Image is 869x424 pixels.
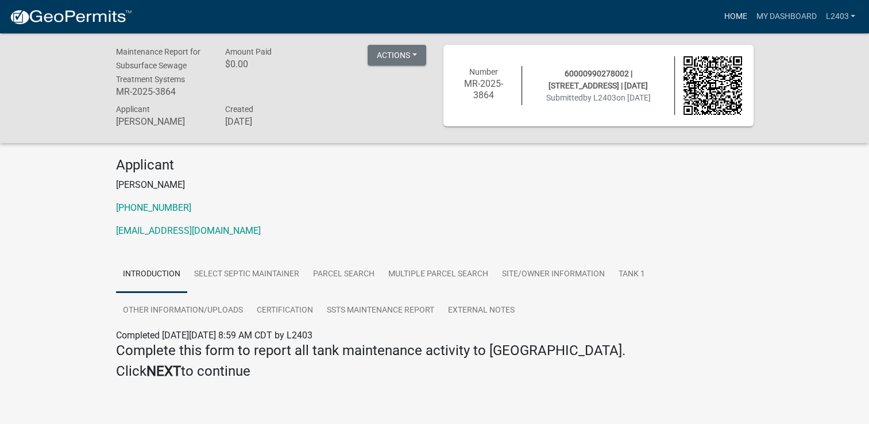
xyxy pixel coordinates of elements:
a: Multiple Parcel Search [381,256,495,293]
span: 60000990278002 | [STREET_ADDRESS] | [DATE] [549,69,648,90]
h6: [PERSON_NAME] [116,116,208,127]
span: Number [469,67,498,76]
a: External Notes [441,292,522,329]
h4: Click to continue [116,363,754,380]
a: L2403 [821,6,860,28]
a: Parcel search [306,256,381,293]
a: Certification [250,292,320,329]
strong: NEXT [146,363,181,379]
span: Maintenance Report for Subsurface Sewage Treatment Systems [116,47,200,84]
a: Other Information/Uploads [116,292,250,329]
a: [PHONE_NUMBER] [116,202,191,213]
span: Applicant [116,105,150,114]
a: Select Septic Maintainer [187,256,306,293]
a: Home [719,6,751,28]
p: [PERSON_NAME] [116,178,754,192]
span: Submitted on [DATE] [546,93,651,102]
button: Actions [368,45,426,65]
a: My Dashboard [751,6,821,28]
a: Site/Owner Information [495,256,612,293]
h6: $0.00 [225,59,316,70]
h4: Complete this form to report all tank maintenance activity to [GEOGRAPHIC_DATA]. [116,342,754,359]
h6: MR-2025-3864 [455,78,513,100]
h4: Applicant [116,157,754,174]
a: Tank 1 [612,256,652,293]
span: Created [225,105,253,114]
a: SSTS Maintenance Report [320,292,441,329]
span: by L2403 [583,93,616,102]
span: Completed [DATE][DATE] 8:59 AM CDT by L2403 [116,330,312,341]
a: Introduction [116,256,187,293]
h6: [DATE] [225,116,316,127]
img: QR code [683,56,742,115]
a: [EMAIL_ADDRESS][DOMAIN_NAME] [116,225,261,236]
span: Amount Paid [225,47,271,56]
h6: MR-2025-3864 [116,86,208,97]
